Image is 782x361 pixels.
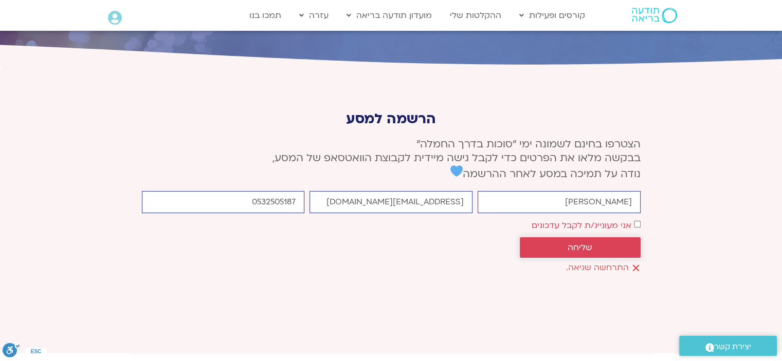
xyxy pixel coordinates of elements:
input: שם פרטי [478,191,641,213]
img: 💙 [450,165,463,177]
p: הרשמה למסע [142,111,641,127]
input: מותר להשתמש רק במספרים ותווי טלפון (#, -, *, וכו'). [142,191,305,213]
a: עזרה [294,6,334,25]
span: בבקשה מלאו את הפרטים כדי לקבל גישה מיידית לקבוצת הוואטסאפ של המסע, [272,151,641,165]
button: שליחה [520,237,641,258]
div: התרחשה שגיאה. [142,263,641,273]
span: יצירת קשר [714,340,751,354]
a: מועדון תודעה בריאה [341,6,437,25]
p: הצטרפו בחינם לשמונה ימי ״סוכות בדרך החמלה״ [142,137,641,181]
form: טופס חדש [142,191,641,273]
label: אני מעוניינ/ת לקבל עדכונים [532,220,631,231]
a: יצירת קשר [679,336,777,356]
a: קורסים ופעילות [514,6,590,25]
span: נודה על תמיכה במסע לאחר ההרשמה [450,167,641,181]
span: שליחה [568,243,592,252]
img: תודעה בריאה [632,8,677,23]
input: אימייל [310,191,472,213]
a: ההקלטות שלי [445,6,506,25]
a: תמכו בנו [244,6,286,25]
